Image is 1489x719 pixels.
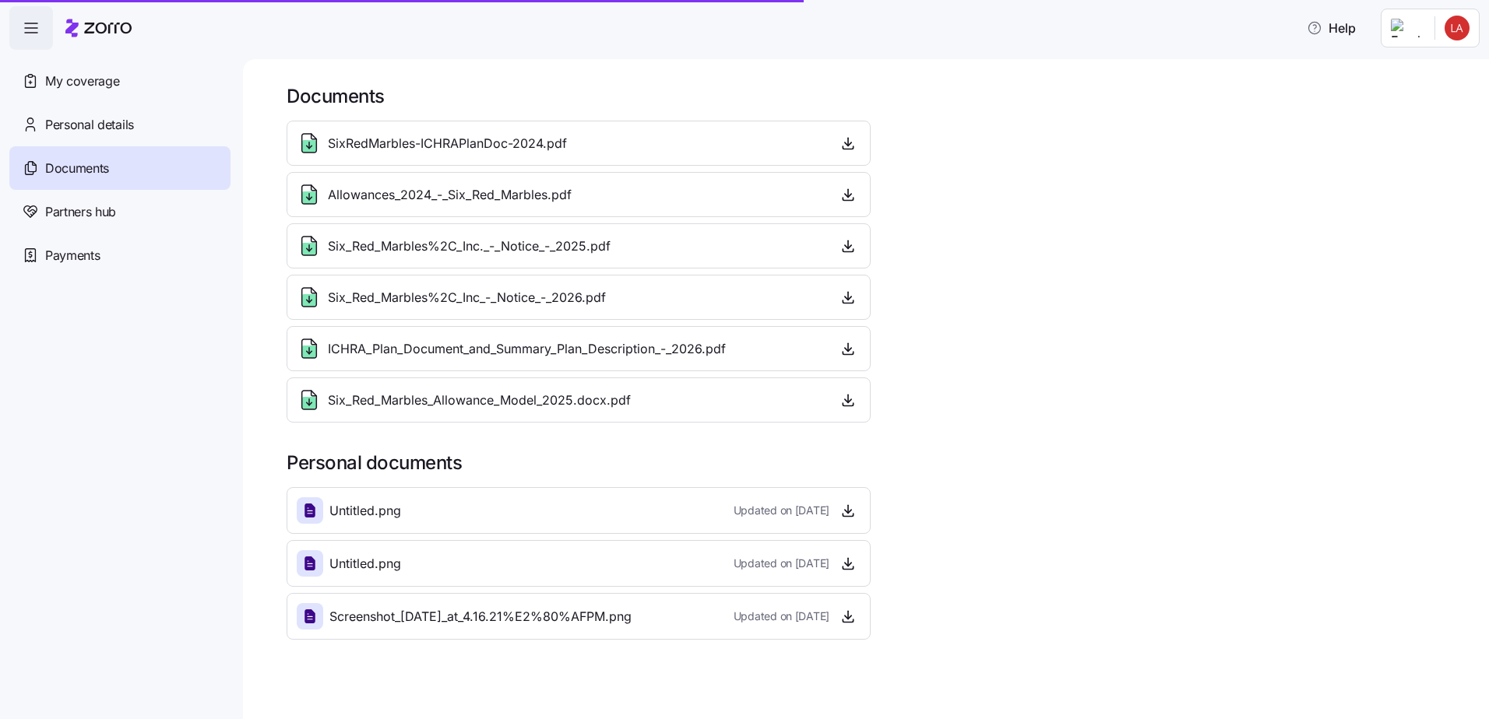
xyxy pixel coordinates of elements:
[45,202,116,222] span: Partners hub
[734,609,829,624] span: Updated on [DATE]
[1307,19,1356,37] span: Help
[734,503,829,518] span: Updated on [DATE]
[9,190,231,233] a: Partners hub
[9,103,231,146] a: Personal details
[1391,19,1422,37] img: Employer logo
[328,134,567,153] span: SixRedMarbles-ICHRAPlanDoc-2024.pdf
[45,246,100,265] span: Payments
[328,185,572,205] span: Allowances_2024_-_Six_Red_Marbles.pdf
[328,391,631,410] span: Six_Red_Marbles_Allowance_Model_2025.docx.pdf
[287,84,1467,108] h1: Documents
[9,146,231,190] a: Documents
[45,159,109,178] span: Documents
[287,451,1467,475] h1: Personal documents
[734,556,829,571] span: Updated on [DATE]
[1445,16,1470,40] img: e34ecf490f519fbb9efb7f74ccef817d
[9,59,231,103] a: My coverage
[329,554,401,573] span: Untitled.png
[329,501,401,521] span: Untitled.png
[329,607,632,626] span: Screenshot_[DATE]_at_4.16.21%E2%80%AFPM.png
[9,233,231,277] a: Payments
[328,288,606,307] span: Six_Red_Marbles%2C_Inc_-_Notice_-_2026.pdf
[45,115,134,135] span: Personal details
[1294,12,1368,44] button: Help
[328,339,726,359] span: ICHRA_Plan_Document_and_Summary_Plan_Description_-_2026.pdf
[45,72,119,91] span: My coverage
[328,237,611,256] span: Six_Red_Marbles%2C_Inc._-_Notice_-_2025.pdf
